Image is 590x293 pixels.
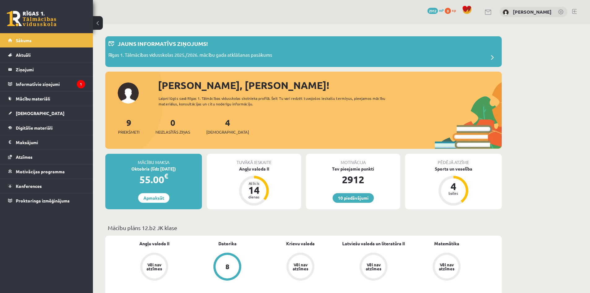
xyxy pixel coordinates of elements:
div: Pēdējā atzīme [405,154,502,166]
span: 0 [445,8,451,14]
div: Oktobris (līdz [DATE]) [105,166,202,172]
a: Angļu valoda II Atlicis 14 dienas [207,166,301,206]
div: Vēl nav atzīmes [146,263,163,271]
a: Matemātika [434,240,459,247]
a: [DEMOGRAPHIC_DATA] [8,106,85,120]
a: 4[DEMOGRAPHIC_DATA] [206,117,249,135]
div: Angļu valoda II [207,166,301,172]
a: Sākums [8,33,85,47]
p: Jauns informatīvs ziņojums! [118,39,208,48]
span: Motivācijas programma [16,169,65,174]
span: [DEMOGRAPHIC_DATA] [206,129,249,135]
p: Rīgas 1. Tālmācības vidusskolas 2025./2026. mācību gada atklāšanas pasākums [108,51,272,60]
a: [PERSON_NAME] [513,9,552,15]
div: [PERSON_NAME], [PERSON_NAME]! [158,78,502,93]
a: Ziņojumi [8,62,85,77]
span: 2912 [427,8,438,14]
a: Maksājumi [8,135,85,149]
div: Laipni lūgts savā Rīgas 1. Tālmācības vidusskolas skolnieka profilā. Šeit Tu vari redzēt tuvojošo... [159,95,396,107]
a: Motivācijas programma [8,164,85,179]
div: 14 [245,185,263,195]
a: Vēl nav atzīmes [410,253,483,282]
a: Vēl nav atzīmes [264,253,337,282]
a: Vēl nav atzīmes [118,253,191,282]
a: Konferences [8,179,85,193]
a: Digitālie materiāli [8,121,85,135]
span: Sākums [16,38,32,43]
a: 2912 mP [427,8,444,13]
span: [DEMOGRAPHIC_DATA] [16,110,64,116]
div: Vēl nav atzīmes [365,263,382,271]
span: Aktuāli [16,52,31,58]
legend: Ziņojumi [16,62,85,77]
div: Mācību maksa [105,154,202,166]
a: Informatīvie ziņojumi1 [8,77,85,91]
legend: Maksājumi [16,135,85,149]
img: Jānis Mežis [503,9,509,16]
div: dienas [245,195,263,199]
div: 2912 [306,172,400,187]
div: 4 [444,181,463,191]
a: Mācību materiāli [8,91,85,106]
div: balles [444,191,463,195]
p: Mācību plāns 12.b2 JK klase [108,224,499,232]
span: mP [439,8,444,13]
a: Jauns informatīvs ziņojums! Rīgas 1. Tālmācības vidusskolas 2025./2026. mācību gada atklāšanas pa... [108,39,499,64]
a: 0Neizlasītās ziņas [155,117,190,135]
i: 1 [77,80,85,88]
a: Aktuāli [8,48,85,62]
a: 9Priekšmeti [118,117,139,135]
a: 0 xp [445,8,459,13]
a: 8 [191,253,264,282]
div: Tuvākā ieskaite [207,154,301,166]
a: Latviešu valoda un literatūra II [342,240,405,247]
div: Vēl nav atzīmes [438,263,455,271]
span: Mācību materiāli [16,96,50,101]
span: € [164,171,168,180]
a: Rīgas 1. Tālmācības vidusskola [7,11,56,26]
div: Atlicis [245,181,263,185]
div: 55.00 [105,172,202,187]
div: Sports un veselība [405,166,502,172]
a: Datorika [218,240,237,247]
div: Tev pieejamie punkti [306,166,400,172]
span: Atzīmes [16,154,33,160]
a: Apmaksāt [138,193,169,203]
a: Sports un veselība 4 balles [405,166,502,206]
a: Krievu valoda [286,240,315,247]
div: Vēl nav atzīmes [292,263,309,271]
a: Angļu valoda II [139,240,169,247]
a: Atzīmes [8,150,85,164]
a: Vēl nav atzīmes [337,253,410,282]
span: Priekšmeti [118,129,139,135]
span: Konferences [16,183,42,189]
a: Proktoringa izmēģinājums [8,193,85,208]
span: Neizlasītās ziņas [155,129,190,135]
span: Proktoringa izmēģinājums [16,198,70,203]
span: Digitālie materiāli [16,125,53,131]
a: 10 piedāvājumi [333,193,374,203]
span: xp [452,8,456,13]
legend: Informatīvie ziņojumi [16,77,85,91]
div: 8 [225,263,229,270]
div: Motivācija [306,154,400,166]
